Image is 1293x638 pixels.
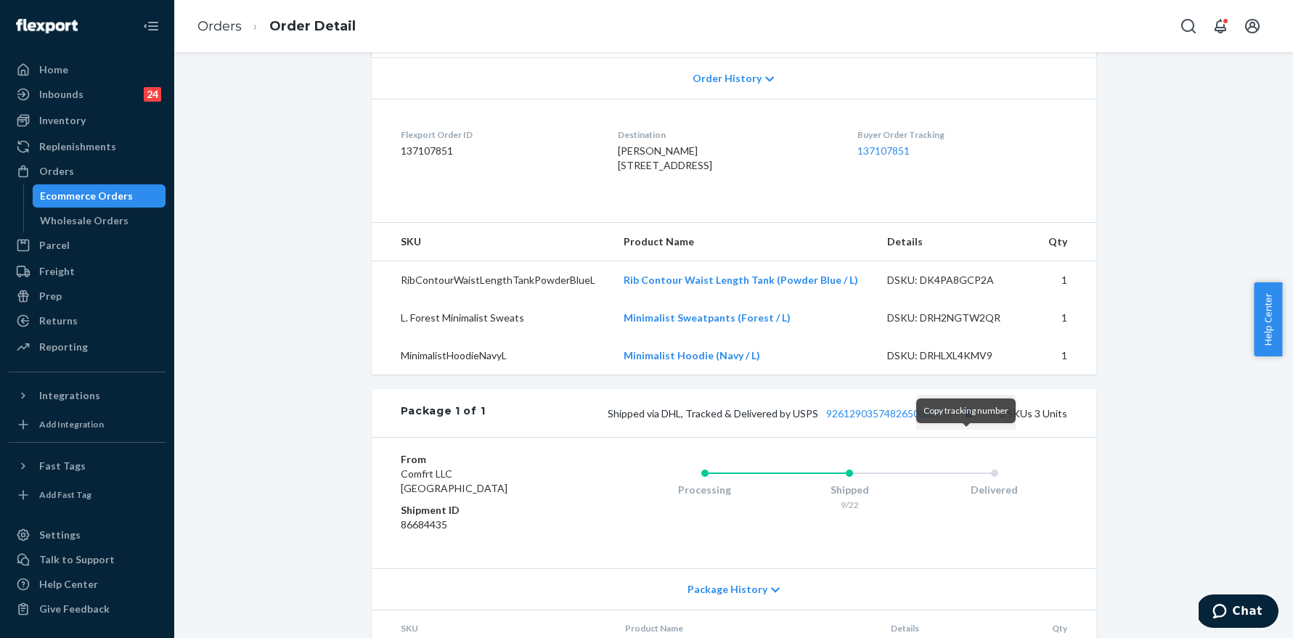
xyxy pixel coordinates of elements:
dt: Destination [618,128,834,141]
a: Settings [9,523,166,547]
a: Orders [9,160,166,183]
div: Returns [39,314,78,328]
span: Comfrt LLC [GEOGRAPHIC_DATA] [401,467,507,494]
div: DSKU: DRHLXL4KMV9 [887,348,1024,363]
img: Flexport logo [16,19,78,33]
div: Wholesale Orders [40,213,129,228]
a: 9261290357482650080557 [826,407,954,420]
button: Close Navigation [136,12,166,41]
a: Add Integration [9,413,166,436]
span: [PERSON_NAME] [STREET_ADDRESS] [618,144,712,171]
div: Home [39,62,68,77]
div: Add Integration [39,418,104,430]
a: Parcel [9,234,166,257]
iframe: Opens a widget where you can chat to one of our agents [1199,594,1278,631]
button: Integrations [9,384,166,407]
span: Copy tracking number [923,405,1008,416]
div: Reporting [39,340,88,354]
div: Help Center [39,577,98,592]
button: Help Center [1254,282,1282,356]
span: Order History [693,71,762,86]
dt: Flexport Order ID [401,128,595,141]
div: Talk to Support [39,552,115,567]
div: 9/22 [777,499,922,511]
ol: breadcrumbs [186,5,367,48]
a: Rib Contour Waist Length Tank (Powder Blue / L) [624,274,858,286]
dt: Buyer Order Tracking [857,128,1066,141]
a: Replenishments [9,135,166,158]
a: Freight [9,260,166,283]
th: SKU [372,223,612,261]
td: 1 [1035,337,1096,375]
div: Processing [632,483,778,497]
dt: From [401,452,574,467]
button: Open Search Box [1174,12,1203,41]
a: Inventory [9,109,166,132]
a: Prep [9,285,166,308]
a: Orders [197,18,242,34]
div: Orders [39,164,74,179]
div: Parcel [39,238,70,253]
div: Delivered [922,483,1067,497]
div: DSKU: DK4PA8GCP2A [887,273,1024,287]
a: Inbounds24 [9,83,166,106]
button: Give Feedback [9,597,166,621]
a: Returns [9,309,166,332]
a: 137107851 [857,144,910,157]
span: Package History [688,582,767,597]
button: Talk to Support [9,548,166,571]
a: Add Fast Tag [9,483,166,507]
div: Replenishments [39,139,116,154]
div: Freight [39,264,75,279]
div: Add Fast Tag [39,488,91,501]
a: Minimalist Hoodie (Navy / L) [624,349,760,361]
td: L. Forest Minimalist Sweats [372,299,612,337]
div: Ecommerce Orders [40,189,133,203]
th: Product Name [612,223,876,261]
div: Inbounds [39,87,83,102]
a: Help Center [9,573,166,596]
button: Open account menu [1238,12,1267,41]
div: Shipped [777,483,922,497]
th: Details [876,223,1035,261]
span: Shipped via DHL, Tracked & Delivered by USPS [608,407,979,420]
div: Give Feedback [39,602,110,616]
div: Integrations [39,388,100,403]
div: Package 1 of 1 [401,404,486,422]
button: Fast Tags [9,454,166,478]
div: Settings [39,528,81,542]
a: Wholesale Orders [33,209,166,232]
a: Home [9,58,166,81]
dd: 137107851 [401,144,595,158]
a: Order Detail [269,18,356,34]
td: 1 [1035,299,1096,337]
th: Qty [1035,223,1096,261]
dd: 86684435 [401,518,574,532]
td: RibContourWaistLengthTankPowderBlueL [372,261,612,300]
td: 1 [1035,261,1096,300]
div: DSKU: DRH2NGTW2QR [887,311,1024,325]
a: Minimalist Sweatpants (Forest / L) [624,311,791,324]
div: Inventory [39,113,86,128]
div: 3 SKUs 3 Units [485,404,1066,422]
a: Reporting [9,335,166,359]
td: MinimalistHoodieNavyL [372,337,612,375]
div: Fast Tags [39,459,86,473]
div: Prep [39,289,62,303]
button: Open notifications [1206,12,1235,41]
div: 24 [144,87,161,102]
a: Ecommerce Orders [33,184,166,208]
dt: Shipment ID [401,503,574,518]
